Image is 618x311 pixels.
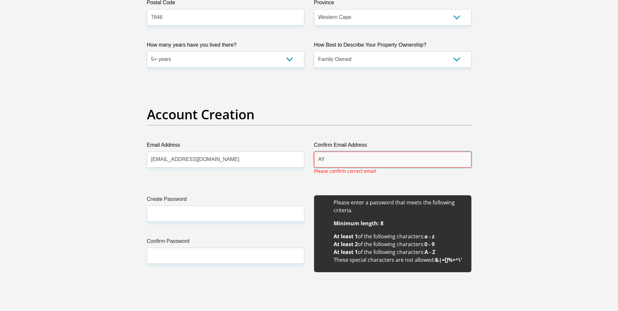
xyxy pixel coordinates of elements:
li: Please enter a password that meets the following criteria. [334,199,465,214]
select: Please select a value [314,52,471,67]
label: How Best to Describe Your Property Ownership? [314,41,471,52]
b: Minimum length: 8 [334,220,383,227]
li: of the following characters: [334,240,465,248]
select: Please Select a Province [314,9,471,25]
b: At least 1 [334,248,358,256]
label: Create Password [147,195,304,206]
b: 0 - 9 [424,241,435,248]
b: A - Z [424,248,435,256]
input: Postal Code [147,9,304,25]
label: Email Address [147,141,304,152]
input: Confirm Password [147,248,304,264]
p: Please confirm correct email [314,168,376,174]
input: Email Address [147,152,304,168]
li: of the following characters: [334,232,465,240]
b: &|=[]%+^\' [435,256,462,263]
label: Confirm Password [147,237,304,248]
b: a - z [424,233,435,240]
h2: Account Creation [147,107,471,122]
select: Please select a value [147,52,304,67]
li: These special characters are not allowed: [334,256,465,264]
b: At least 1 [334,233,358,240]
b: At least 2 [334,241,358,248]
input: Create Password [147,206,304,222]
label: Confirm Email Address [314,141,471,152]
input: Confirm Email Address [314,152,471,168]
li: of the following characters: [334,248,465,256]
label: How many years have you lived there? [147,41,304,52]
